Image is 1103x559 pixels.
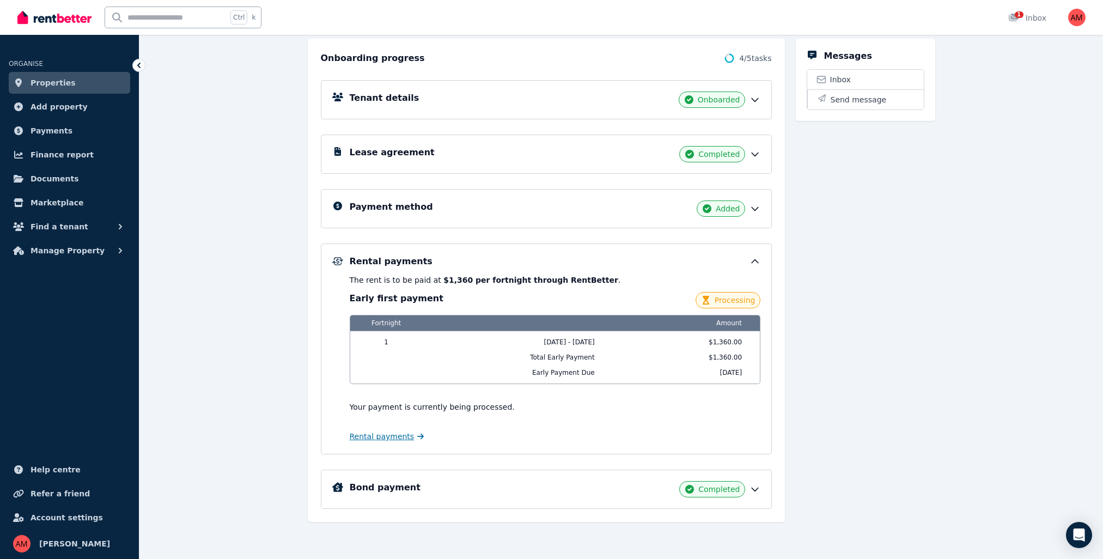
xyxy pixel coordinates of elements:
button: Manage Property [9,240,130,262]
span: 4 / 5 tasks [739,53,771,64]
span: Refer a friend [31,487,90,500]
img: Rental Payments [332,257,343,265]
a: Finance report [9,144,130,166]
span: Account settings [31,511,103,524]
span: Fortnight [357,315,416,331]
h5: Bond payment [350,481,421,494]
span: Amount [627,315,746,331]
span: Finance report [31,148,94,161]
span: Manage Property [31,244,105,257]
b: $1,360 per fortnight through RentBetter [443,276,618,284]
h2: Onboarding progress [321,52,425,65]
span: [PERSON_NAME] [39,537,110,550]
span: Completed [698,149,740,160]
img: RentBetter [17,9,92,26]
span: Help centre [31,463,81,476]
a: Properties [9,72,130,94]
span: Processing [715,295,755,306]
span: ORGANISE [9,60,43,68]
span: Added [716,203,740,214]
a: Payments [9,120,130,142]
span: Onboarded [698,94,740,105]
span: Properties [31,76,76,89]
h3: Early first payment [350,292,443,305]
a: Marketplace [9,192,130,214]
button: Send message [807,89,924,110]
button: Find a tenant [9,216,130,238]
div: Your payment is currently being processed. [350,402,760,412]
span: Add property [31,100,88,113]
span: k [252,13,255,22]
a: Refer a friend [9,483,130,505]
span: $1,360.00 [627,338,746,347]
a: Help centre [9,459,130,481]
span: Marketplace [31,196,83,209]
a: Documents [9,168,130,190]
div: Open Intercom Messenger [1066,522,1092,548]
h5: Payment method [350,200,433,214]
h5: Lease agreement [350,146,435,159]
span: Inbox [830,74,851,85]
span: Find a tenant [31,220,88,233]
a: Inbox [807,70,924,89]
span: Completed [698,484,740,495]
img: Andre Muntz [1068,9,1086,26]
span: Early Payment Due [423,368,621,377]
span: $1,360.00 [627,353,746,362]
span: Send message [831,94,887,105]
span: 1 [1015,11,1023,18]
a: Rental payments [350,431,424,442]
img: Bond Details [332,482,343,492]
span: Total Early Payment [423,353,621,362]
p: The rent is to be paid at . [350,275,760,285]
h5: Messages [824,50,872,63]
img: Andre Muntz [13,535,31,552]
a: Add property [9,96,130,118]
div: Inbox [1008,13,1046,23]
h5: Rental payments [350,255,432,268]
span: [DATE] [627,368,746,377]
span: [DATE] - [DATE] [423,338,621,347]
span: Rental payments [350,431,415,442]
span: 1 [357,338,416,347]
h5: Tenant details [350,92,419,105]
a: Account settings [9,507,130,528]
span: Documents [31,172,79,185]
span: Ctrl [230,10,247,25]
span: Payments [31,124,72,137]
